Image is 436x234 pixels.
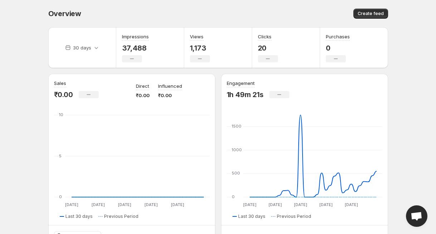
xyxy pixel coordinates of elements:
[277,214,311,219] span: Previous Period
[258,33,271,40] h3: Clicks
[122,44,149,52] p: 37,488
[232,124,241,129] text: 1500
[48,9,81,18] span: Overview
[73,44,91,51] p: 30 days
[294,202,307,207] text: [DATE]
[91,202,104,207] text: [DATE]
[353,9,388,19] button: Create feed
[326,44,350,52] p: 0
[406,205,427,227] a: Open chat
[136,82,149,90] p: Direct
[232,194,235,199] text: 0
[171,202,184,207] text: [DATE]
[54,80,66,87] h3: Sales
[243,202,256,207] text: [DATE]
[59,153,62,158] text: 5
[227,90,264,99] p: 1h 49m 21s
[190,33,204,40] h3: Views
[104,214,138,219] span: Previous Period
[232,171,240,176] text: 500
[122,33,149,40] h3: Impressions
[144,202,157,207] text: [DATE]
[158,92,182,99] p: ₹0.00
[54,90,73,99] p: ₹0.00
[344,202,358,207] text: [DATE]
[65,202,78,207] text: [DATE]
[227,80,255,87] h3: Engagement
[319,202,332,207] text: [DATE]
[232,147,242,152] text: 1000
[258,44,278,52] p: 20
[238,214,265,219] span: Last 30 days
[268,202,281,207] text: [DATE]
[136,92,150,99] p: ₹0.00
[158,82,182,90] p: Influenced
[65,214,93,219] span: Last 30 days
[190,44,210,52] p: 1,173
[118,202,131,207] text: [DATE]
[59,112,63,117] text: 10
[358,11,384,16] span: Create feed
[326,33,350,40] h3: Purchases
[59,194,62,199] text: 0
